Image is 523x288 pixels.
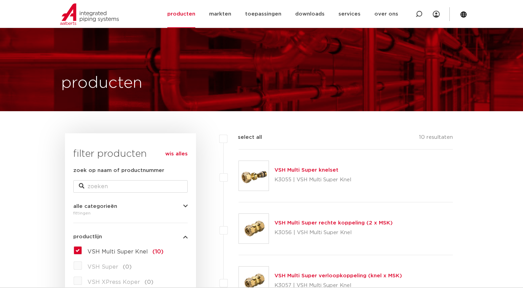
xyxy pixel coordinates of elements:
[227,133,262,142] label: select all
[73,234,102,239] span: productlijn
[87,264,118,270] span: VSH Super
[274,273,402,278] a: VSH Multi Super verloopkoppeling (knel x MSK)
[123,264,132,270] span: (0)
[87,279,140,285] span: VSH XPress Koper
[73,204,188,209] button: alle categorieën
[73,209,188,217] div: fittingen
[73,166,164,175] label: zoek op naam of productnummer
[274,220,393,225] a: VSH Multi Super rechte koppeling (2 x MSK)
[73,204,117,209] span: alle categorieën
[73,180,188,193] input: zoeken
[239,214,269,243] img: Thumbnail for VSH Multi Super rechte koppeling (2 x MSK)
[61,72,142,94] h1: producten
[144,279,153,285] span: (0)
[419,133,453,144] p: 10 resultaten
[165,150,188,158] a: wis alles
[73,234,188,239] button: productlijn
[274,167,338,173] a: VSH Multi Super knelset
[274,174,351,185] p: K3055 | VSH Multi Super Knel
[274,227,393,238] p: K3056 | VSH Multi Super Knel
[239,161,269,191] img: Thumbnail for VSH Multi Super knelset
[73,147,188,161] h3: filter producten
[87,249,148,255] span: VSH Multi Super Knel
[152,249,164,255] span: (10)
